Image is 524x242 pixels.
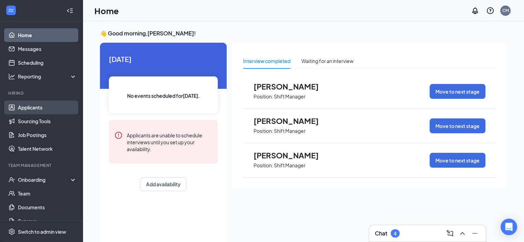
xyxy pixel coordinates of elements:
a: Talent Network [18,142,77,156]
a: Surveys [18,214,77,228]
div: Onboarding [18,176,71,183]
div: Team Management [8,162,75,168]
a: Job Postings [18,128,77,142]
svg: Minimize [471,229,479,238]
div: Interview completed [243,57,290,65]
button: Move to next stage [430,84,485,99]
a: Home [18,28,77,42]
div: Applicants are unable to schedule interviews until you set up your availability. [127,131,212,152]
button: Minimize [469,228,480,239]
div: Reporting [18,73,77,80]
a: Applicants [18,101,77,114]
p: Position: [254,128,273,134]
p: Shift Manager [274,128,306,134]
svg: Error [114,131,123,139]
h1: Home [94,5,119,17]
div: Switch to admin view [18,228,66,235]
div: 4 [394,231,397,236]
svg: Collapse [66,7,73,14]
svg: Notifications [471,7,479,15]
a: Team [18,187,77,200]
button: ComposeMessage [444,228,455,239]
svg: ComposeMessage [446,229,454,238]
button: ChevronUp [457,228,468,239]
svg: QuestionInfo [486,7,494,15]
p: Position: [254,162,273,169]
div: Hiring [8,90,75,96]
h3: Chat [375,230,387,237]
p: Position: [254,93,273,100]
a: Documents [18,200,77,214]
button: Move to next stage [430,118,485,133]
span: [PERSON_NAME] [254,151,329,160]
svg: UserCheck [8,176,15,183]
svg: Settings [8,228,15,235]
div: CM [502,8,509,13]
span: [PERSON_NAME] [254,116,329,125]
svg: Analysis [8,73,15,80]
svg: ChevronUp [458,229,466,238]
a: Sourcing Tools [18,114,77,128]
button: Move to next stage [430,153,485,168]
span: [DATE] [109,54,218,64]
p: Shift Manager [274,93,306,100]
div: Waiting for an interview [301,57,353,65]
span: No events scheduled for [DATE] . [127,92,200,99]
div: Open Intercom Messenger [501,219,517,235]
h3: 👋 Good morning, [PERSON_NAME] ! [100,30,507,37]
a: Messages [18,42,77,56]
svg: WorkstreamLogo [8,7,14,14]
p: Shift Manager [274,162,306,169]
button: Add availability [140,177,186,191]
span: [PERSON_NAME] [254,82,329,91]
a: Scheduling [18,56,77,70]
